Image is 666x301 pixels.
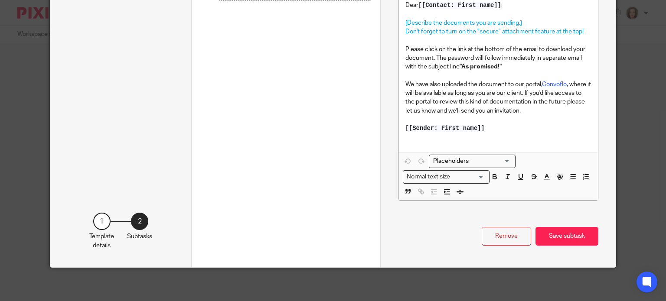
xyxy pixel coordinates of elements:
[403,170,490,184] div: Text styles
[403,170,490,184] div: Search for option
[89,232,114,250] p: Template details
[429,155,516,168] div: Search for option
[418,2,501,9] span: [[Contact: First name]]
[405,1,591,10] p: Dear ,
[535,227,598,246] button: Save subtask
[127,232,152,241] p: Subtasks
[405,172,452,181] span: Normal text size
[405,80,591,115] p: We have also uploaded the document to our portal, , where it will be available as long as you are...
[405,29,584,35] span: Don't forget to turn on the "secure" attachment feature at the top!
[405,20,522,26] span: [Describe the documents you are sending.]
[482,227,531,246] button: Remove
[405,45,591,71] p: Please click on the link at the bottom of the email to download your document. The password will ...
[430,157,510,166] input: Search for option
[460,64,502,70] strong: "As promised!"
[453,172,484,181] input: Search for option
[429,155,516,168] div: Placeholders
[405,125,485,132] span: [[Sender: First name]]
[131,213,148,230] div: 2
[93,213,111,230] div: 1
[542,81,567,87] a: Convoflo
